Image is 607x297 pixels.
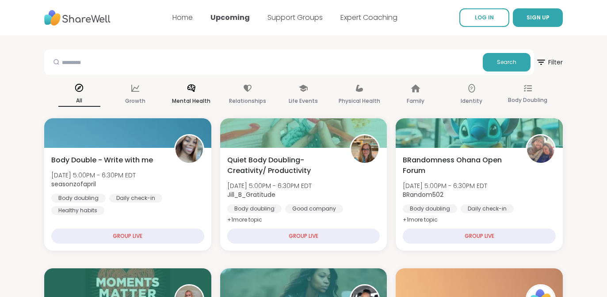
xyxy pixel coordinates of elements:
[403,155,516,176] span: BRandomness Ohana Open Forum
[475,14,494,21] span: LOG IN
[351,135,378,163] img: Jill_B_Gratitude
[51,155,153,165] span: Body Double - Write with me
[172,12,193,23] a: Home
[51,229,204,244] div: GROUP LIVE
[339,96,380,106] p: Physical Health
[51,206,104,215] div: Healthy habits
[508,95,547,105] p: Body Doubling
[536,49,563,75] button: Filter
[58,95,100,107] p: All
[210,12,250,23] a: Upcoming
[513,8,563,27] button: SIGN UP
[44,6,111,30] img: ShareWell Nav Logo
[403,229,556,244] div: GROUP LIVE
[51,180,96,188] b: seasonzofapril
[172,96,210,106] p: Mental Health
[461,96,482,106] p: Identity
[536,52,563,73] span: Filter
[109,194,162,203] div: Daily check-in
[229,96,266,106] p: Relationships
[527,135,554,163] img: BRandom502
[125,96,145,106] p: Growth
[340,12,397,23] a: Expert Coaching
[527,14,550,21] span: SIGN UP
[403,181,487,190] span: [DATE] 5:00PM - 6:30PM EDT
[227,181,312,190] span: [DATE] 5:00PM - 6:30PM EDT
[483,53,531,71] button: Search
[403,204,457,213] div: Body doubling
[176,135,203,163] img: seasonzofapril
[459,8,509,27] a: LOG IN
[51,194,106,203] div: Body doubling
[227,155,340,176] span: Quiet Body Doubling- Creativity/ Productivity
[267,12,323,23] a: Support Groups
[497,58,516,66] span: Search
[403,190,443,199] b: BRandom502
[227,229,380,244] div: GROUP LIVE
[289,96,318,106] p: Life Events
[227,190,275,199] b: Jill_B_Gratitude
[51,171,136,180] span: [DATE] 5:00PM - 6:30PM EDT
[461,204,514,213] div: Daily check-in
[407,96,424,106] p: Family
[285,204,343,213] div: Good company
[227,204,282,213] div: Body doubling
